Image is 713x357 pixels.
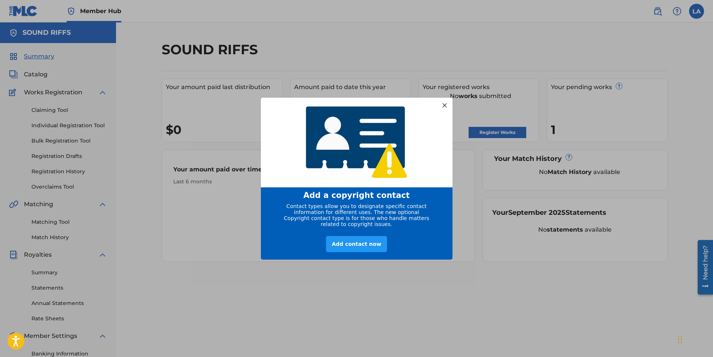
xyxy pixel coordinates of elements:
[326,236,387,252] div: Add contact now
[6,3,21,57] div: Open Resource Center
[8,8,18,43] div: Need help?
[261,98,453,260] div: entering modal
[301,101,412,184] img: 4768233920565408.png
[270,190,443,199] div: Add a copyright contact
[284,203,429,227] span: Contact types allow you to designate specific contact information for different uses. The new opt...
